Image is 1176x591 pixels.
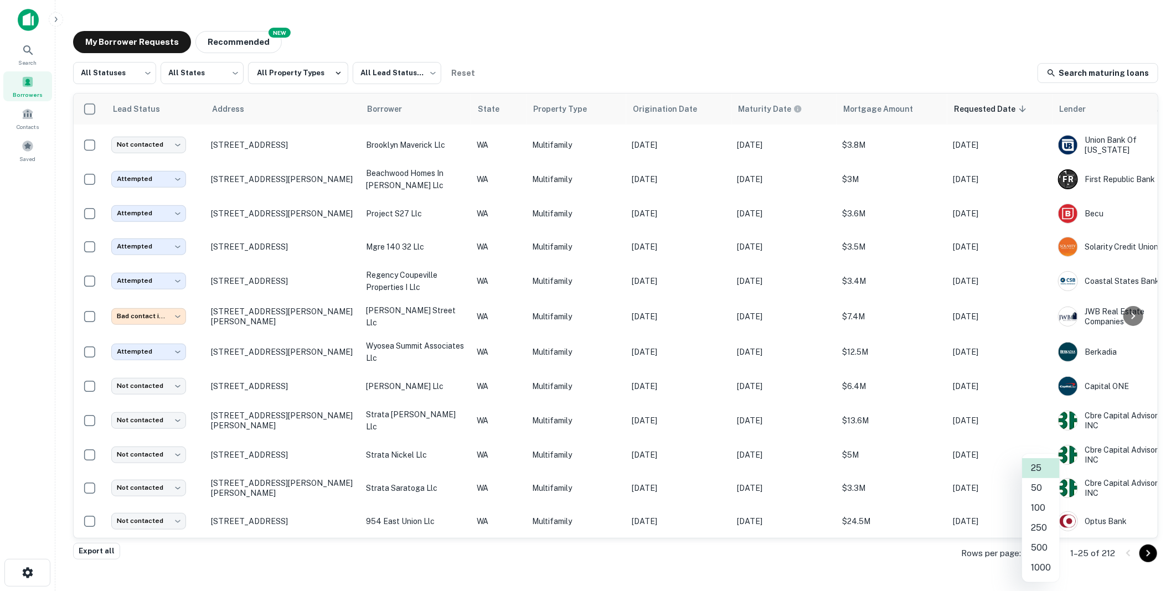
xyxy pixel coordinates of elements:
li: 500 [1022,538,1060,558]
iframe: Chat Widget [1121,467,1176,520]
li: 1000 [1022,558,1060,578]
li: 250 [1022,518,1060,538]
li: 25 [1022,458,1060,478]
li: 50 [1022,478,1060,498]
li: 100 [1022,498,1060,518]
